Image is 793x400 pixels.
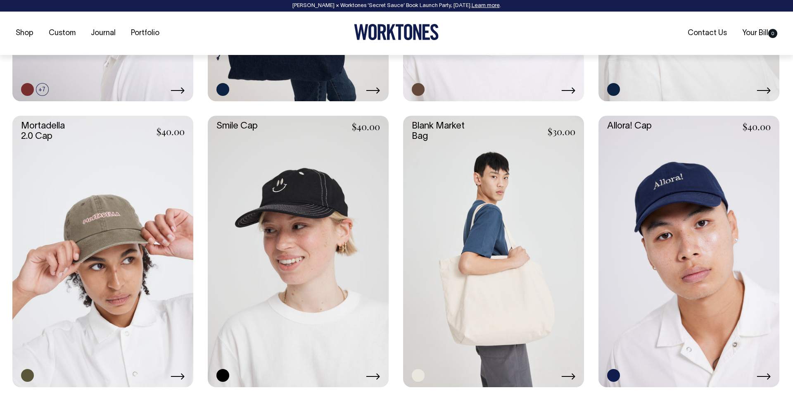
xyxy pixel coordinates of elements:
a: Your Bill0 [739,26,781,40]
div: [PERSON_NAME] × Worktones ‘Secret Sauce’ Book Launch Party, [DATE]. . [8,3,785,9]
a: Shop [12,26,37,40]
span: 0 [768,29,777,38]
a: Custom [45,26,79,40]
a: Portfolio [128,26,163,40]
span: +7 [36,83,49,96]
a: Journal [88,26,119,40]
a: Learn more [472,3,500,8]
a: Contact Us [684,26,730,40]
